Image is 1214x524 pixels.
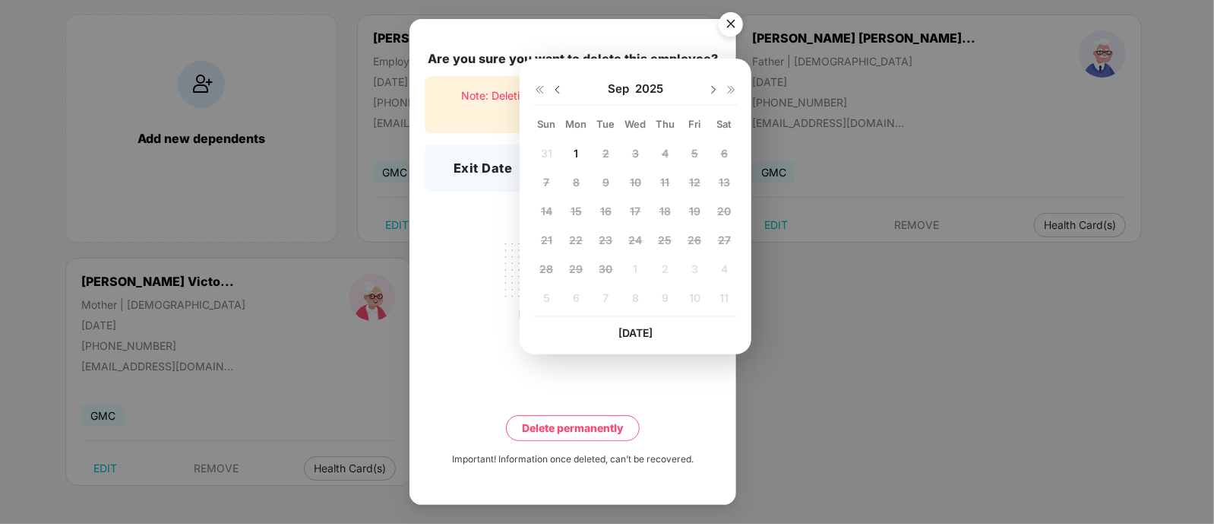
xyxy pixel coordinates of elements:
[552,84,564,96] img: svg+xml;base64,PHN2ZyBpZD0iRHJvcGRvd24tMzJ4MzIiIHhtbG5zPSJodHRwOi8vd3d3LnczLm9yZy8yMDAwL3N2ZyIgd2...
[425,49,721,68] div: Are you sure you want to delete this employee?
[563,117,590,131] div: Mon
[533,117,560,131] div: Sun
[681,117,708,131] div: Fri
[710,5,751,46] button: Close
[618,326,653,339] span: [DATE]
[574,147,578,160] span: 1
[726,84,738,96] img: svg+xml;base64,PHN2ZyB4bWxucz0iaHR0cDovL3d3dy53My5vcmcvMjAwMC9zdmciIHdpZHRoPSIxNiIgaGVpZ2h0PSIxNi...
[711,117,738,131] div: Sat
[452,453,694,467] div: Important! Information once deleted, can’t be recovered.
[593,117,619,131] div: Tue
[454,159,513,179] h3: Exit Date
[652,117,678,131] div: Thu
[506,415,640,441] button: Delete permanently
[533,84,545,96] img: svg+xml;base64,PHN2ZyB4bWxucz0iaHR0cDovL3d3dy53My5vcmcvMjAwMC9zdmciIHdpZHRoPSIxNiIgaGVpZ2h0PSIxNi...
[488,234,658,353] img: svg+xml;base64,PHN2ZyB4bWxucz0iaHR0cDovL3d3dy53My5vcmcvMjAwMC9zdmciIHdpZHRoPSIyMjQiIGhlaWdodD0iMT...
[608,81,635,97] span: Sep
[622,117,649,131] div: Wed
[635,81,663,97] span: 2025
[425,76,721,133] div: Note: Deleting employee will also delete their dependents.
[707,84,719,96] img: svg+xml;base64,PHN2ZyBpZD0iRHJvcGRvd24tMzJ4MzIiIHhtbG5zPSJodHRwOi8vd3d3LnczLm9yZy8yMDAwL3N2ZyIgd2...
[710,5,752,48] img: svg+xml;base64,PHN2ZyB4bWxucz0iaHR0cDovL3d3dy53My5vcmcvMjAwMC9zdmciIHdpZHRoPSI1NiIgaGVpZ2h0PSI1Ni...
